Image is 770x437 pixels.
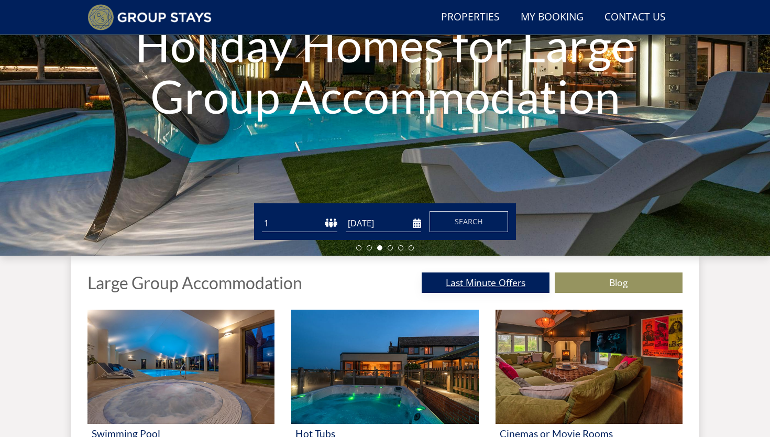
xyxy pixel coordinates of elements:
[430,211,508,232] button: Search
[600,6,670,29] a: Contact Us
[455,216,483,226] span: Search
[555,272,683,293] a: Blog
[496,310,683,424] img: 'Cinemas or Movie Rooms' - Large Group Accommodation Holiday Ideas
[437,6,504,29] a: Properties
[87,274,302,292] h1: Large Group Accommodation
[422,272,549,293] a: Last Minute Offers
[291,310,478,424] img: 'Hot Tubs' - Large Group Accommodation Holiday Ideas
[87,310,274,424] img: 'Swimming Pool' - Large Group Accommodation Holiday Ideas
[346,215,421,232] input: Arrival Date
[87,4,212,30] img: Group Stays
[516,6,588,29] a: My Booking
